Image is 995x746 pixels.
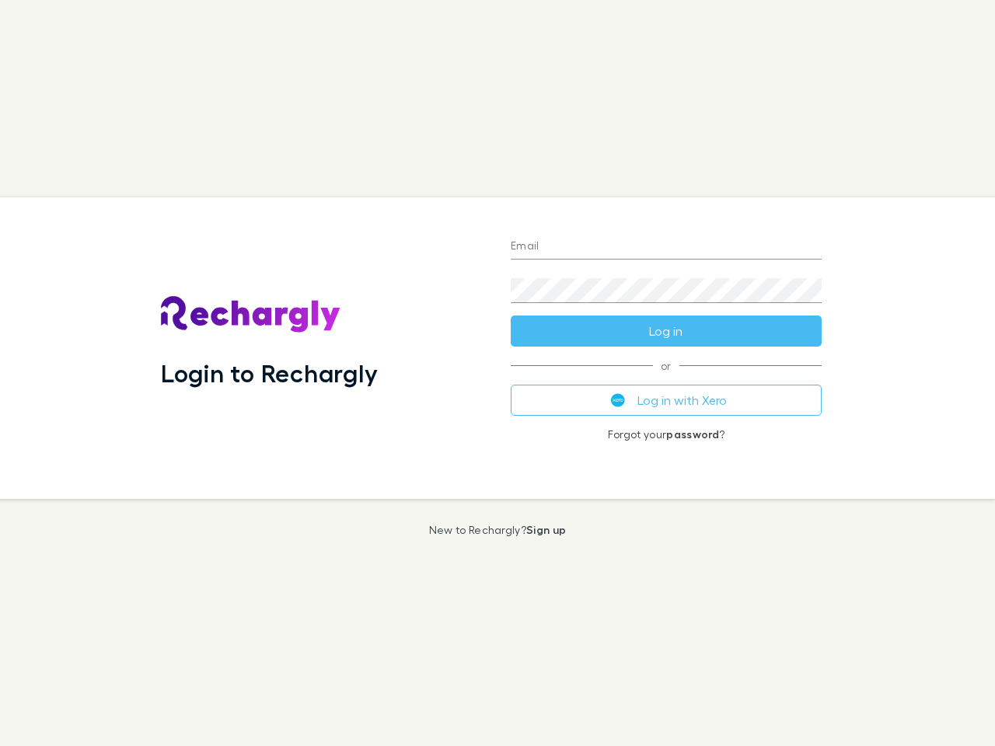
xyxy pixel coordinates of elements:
img: Rechargly's Logo [161,296,341,333]
span: or [511,365,822,366]
button: Log in with Xero [511,385,822,416]
a: password [666,427,719,441]
p: New to Rechargly? [429,524,567,536]
h1: Login to Rechargly [161,358,378,388]
button: Log in [511,315,822,347]
a: Sign up [526,523,566,536]
p: Forgot your ? [511,428,822,441]
img: Xero's logo [611,393,625,407]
